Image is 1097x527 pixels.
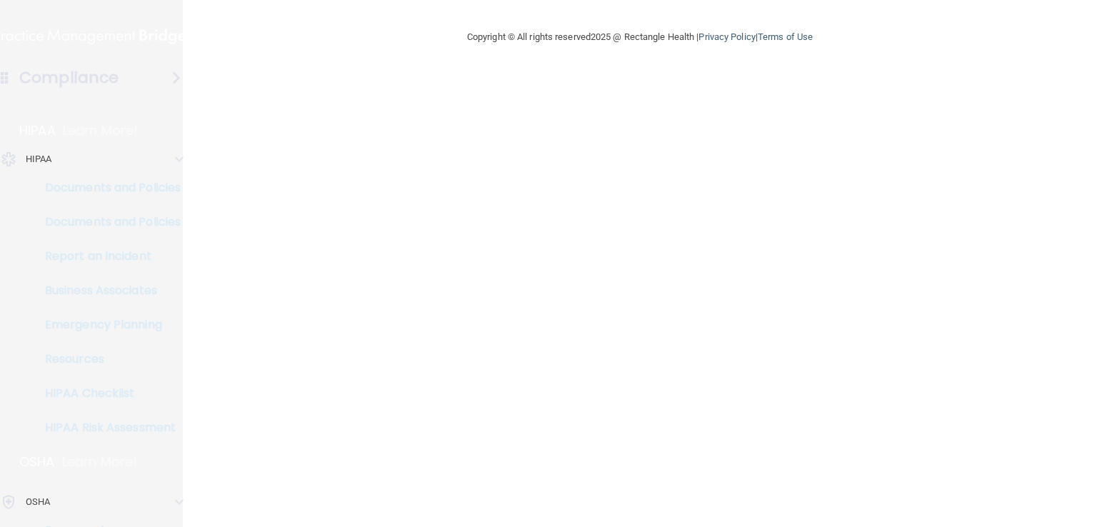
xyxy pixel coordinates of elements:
[9,249,204,263] p: Report an Incident
[19,68,119,88] h4: Compliance
[9,352,204,366] p: Resources
[19,453,55,471] p: OSHA
[63,122,139,139] p: Learn More!
[698,31,755,42] a: Privacy Policy
[9,386,204,401] p: HIPAA Checklist
[26,493,50,511] p: OSHA
[9,421,204,435] p: HIPAA Risk Assessment
[62,453,138,471] p: Learn More!
[379,14,901,60] div: Copyright © All rights reserved 2025 @ Rectangle Health | |
[9,318,204,332] p: Emergency Planning
[758,31,813,42] a: Terms of Use
[9,283,204,298] p: Business Associates
[26,151,52,168] p: HIPAA
[9,215,204,229] p: Documents and Policies
[9,181,204,195] p: Documents and Policies
[19,122,56,139] p: HIPAA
